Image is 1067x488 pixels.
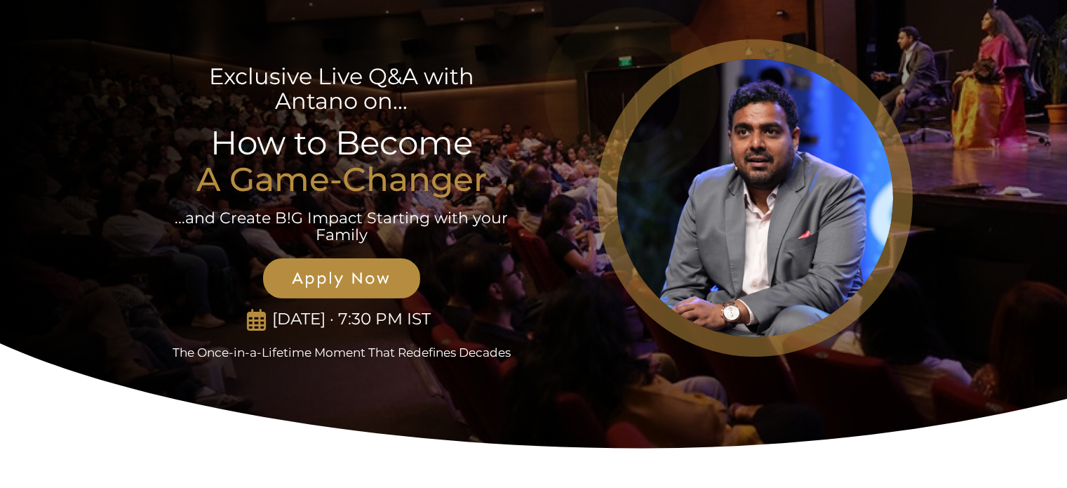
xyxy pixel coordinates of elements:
span: Exclusive Live Q&A with Antano on... [209,62,474,114]
p: The Once-in-a-Lifetime Moment That Redefines Decades [156,345,528,360]
span: Apply Now [279,268,405,289]
strong: A Game-Changer [196,159,487,199]
span: How to Become [210,123,473,163]
a: Apply Now [263,258,420,298]
p: [DATE] · 7:30 PM IST [266,310,436,329]
p: ...and Create B!G Impact Starting with your Family [173,210,509,244]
